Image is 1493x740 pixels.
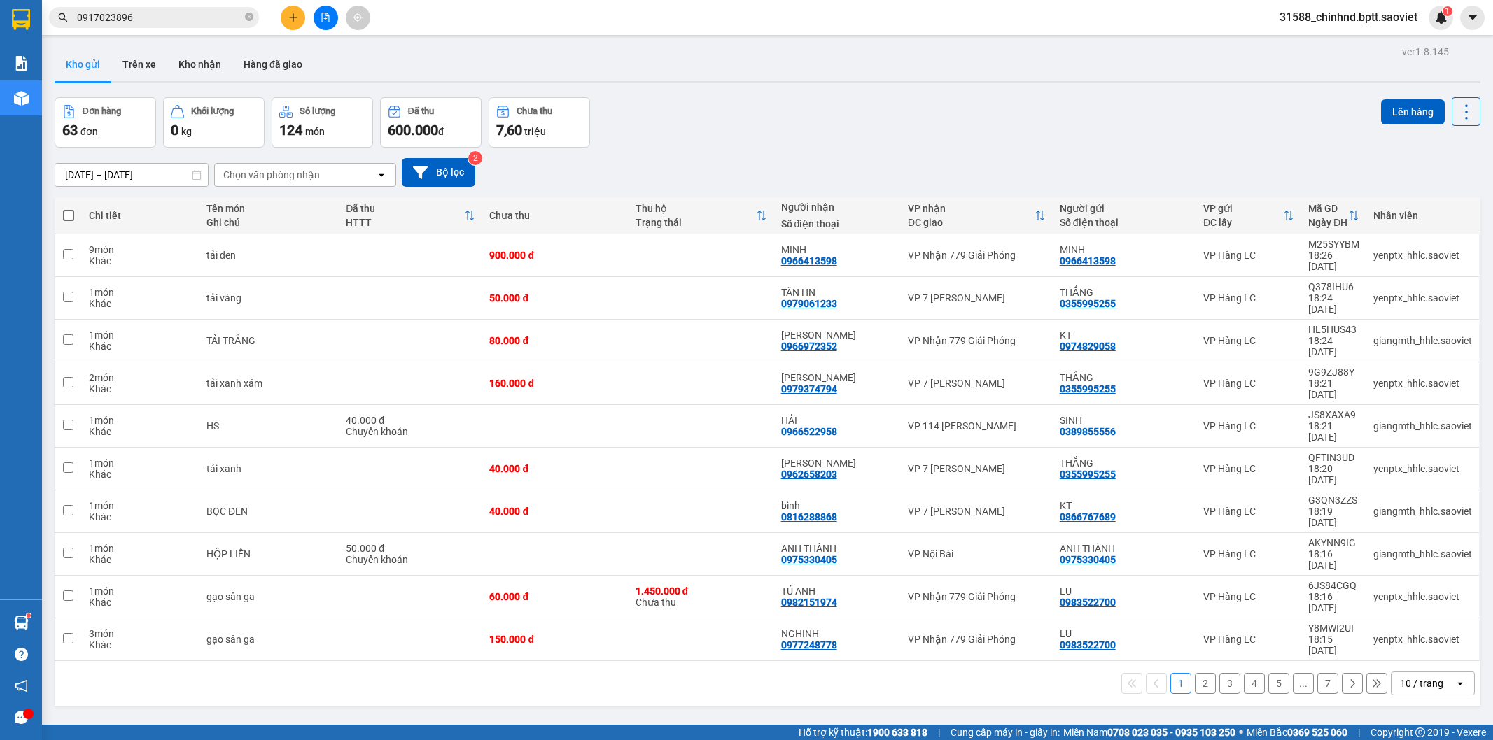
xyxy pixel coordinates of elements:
div: Chưa thu [517,106,552,116]
div: gạo sân ga [206,591,332,602]
div: TẢI TRẮNG [206,335,332,346]
div: ANH THÀNH [781,543,894,554]
span: close-circle [245,11,253,24]
div: VP Nội Bài [908,548,1046,560]
div: TÂN HN [781,287,894,298]
button: Kho nhận [167,48,232,81]
div: yenptx_hhlc.saoviet [1373,591,1472,602]
th: Toggle SortBy [629,197,774,234]
div: HỘP LIỀN [206,548,332,560]
div: RINE [781,457,894,469]
button: 1 [1170,673,1191,694]
div: tải xanh [206,463,332,474]
div: VP Nhận 779 Giải Phóng [908,591,1046,602]
div: MINH [1060,244,1189,255]
button: Chưa thu7,60 triệu [489,97,590,148]
span: Cung cấp máy in - giấy in: [951,725,1060,740]
button: 3 [1219,673,1240,694]
span: notification [15,679,28,692]
div: VP Hàng LC [1203,463,1294,474]
div: Đơn hàng [83,106,121,116]
div: 0982151974 [781,597,837,608]
span: đ [438,126,444,137]
span: ⚪️ [1239,730,1243,735]
span: | [938,725,940,740]
span: plus [288,13,298,22]
div: yenptx_hhlc.saoviet [1373,292,1472,304]
div: Q378IHU6 [1308,281,1359,292]
div: giangmth_hhlc.saoviet [1373,506,1472,517]
div: giangmth_hhlc.saoviet [1373,335,1472,346]
div: giangmth_hhlc.saoviet [1373,548,1472,560]
strong: 0369 525 060 [1287,727,1347,738]
button: Hàng đã giao [232,48,314,81]
th: Toggle SortBy [1196,197,1301,234]
img: solution-icon [14,56,29,71]
div: yenptx_hhlc.saoviet [1373,463,1472,474]
sup: 2 [468,151,482,165]
div: Khác [89,298,192,309]
th: Toggle SortBy [1301,197,1366,234]
span: caret-down [1466,11,1479,24]
div: 0983522700 [1060,597,1116,608]
div: Chuyển khoản [346,554,475,565]
div: VP Hàng LC [1203,591,1294,602]
div: VP Nhận 779 Giải Phóng [908,335,1046,346]
div: Khác [89,383,192,394]
strong: 0708 023 035 - 0935 103 250 [1107,727,1235,738]
span: món [305,126,325,137]
div: 1 món [89,585,192,597]
div: 18:21 [DATE] [1308,378,1359,400]
button: 4 [1244,673,1265,694]
div: MINH [781,244,894,255]
div: ver 1.8.145 [1402,44,1449,59]
div: 0962658203 [781,469,837,480]
div: tải xanh xám [206,378,332,389]
span: Hỗ trợ kỹ thuật: [799,725,927,740]
div: 0355995255 [1060,298,1116,309]
img: warehouse-icon [14,616,29,630]
span: Miền Bắc [1247,725,1347,740]
div: LU [1060,628,1189,639]
div: Khác [89,554,192,565]
span: file-add [321,13,330,22]
div: VP gửi [1203,203,1283,214]
span: triệu [524,126,546,137]
div: THẮNG [1060,287,1189,298]
span: message [15,711,28,724]
div: VP Hàng LC [1203,506,1294,517]
div: 0975330405 [1060,554,1116,565]
div: Chuyển khoản [346,426,475,437]
div: VP Nhận 779 Giải Phóng [908,250,1046,261]
div: 0966972352 [781,341,837,352]
div: 18:19 [DATE] [1308,506,1359,528]
span: 600.000 [388,122,438,138]
div: 2 món [89,372,192,383]
div: Số lượng [300,106,335,116]
span: Miền Nam [1063,725,1235,740]
div: 18:24 [DATE] [1308,292,1359,315]
div: 9 món [89,244,192,255]
div: 18:21 [DATE] [1308,420,1359,443]
div: Đã thu [346,203,464,214]
div: VP Hàng LC [1203,292,1294,304]
div: 150.000 đ [489,634,621,645]
span: | [1358,725,1360,740]
div: 1 món [89,543,192,554]
button: ... [1293,673,1314,694]
div: 1 món [89,287,192,298]
div: tải vàng [206,292,332,304]
span: search [58,13,68,22]
div: VP Hàng LC [1203,335,1294,346]
div: 1 món [89,457,192,469]
div: 60.000 đ [489,591,621,602]
div: 0977248778 [781,639,837,650]
div: 0966522958 [781,426,837,437]
div: G3QN3ZZS [1308,494,1359,506]
div: Số điện thoại [1060,217,1189,228]
div: 1 món [89,500,192,511]
span: 63 [62,122,78,138]
div: 160.000 đ [489,378,621,389]
div: bình [781,500,894,511]
div: Chi tiết [89,210,192,221]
